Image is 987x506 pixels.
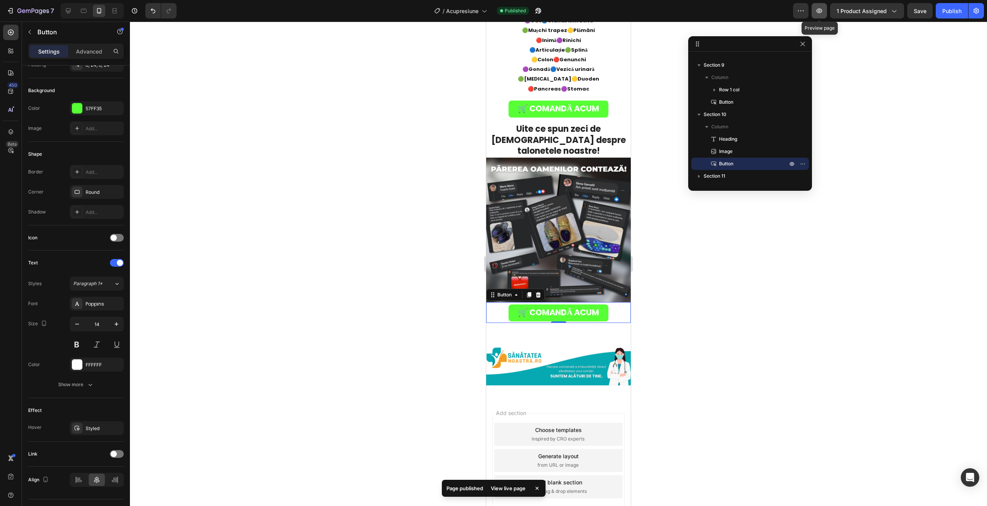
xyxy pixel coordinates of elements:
[28,378,124,392] button: Show more
[719,148,733,155] span: Image
[37,27,103,37] p: Button
[830,3,904,18] button: 1 product assigned
[86,209,122,216] div: Add...
[704,111,726,118] span: Section 10
[28,319,49,329] div: Size
[51,6,54,15] p: 7
[28,280,42,287] div: Styles
[914,8,926,14] span: Save
[704,61,724,69] span: Section 9
[719,160,733,168] span: Button
[86,425,122,432] div: Styled
[86,361,122,368] div: FFFFFF
[446,7,478,15] span: Acupresiune
[28,125,42,132] div: Image
[719,86,739,94] span: Row 1 col
[6,141,19,147] div: Beta
[486,22,631,506] iframe: Design area
[38,47,60,55] p: Settings
[28,407,42,414] div: Effect
[145,3,177,18] div: Undo/Redo
[936,3,968,18] button: Publish
[28,151,42,158] div: Shape
[28,188,44,195] div: Corner
[28,451,37,457] div: Link
[837,7,887,15] span: 1 product assigned
[28,168,43,175] div: Border
[505,7,526,14] span: Published
[719,98,733,106] span: Button
[76,47,102,55] p: Advanced
[942,7,962,15] div: Publish
[28,87,55,94] div: Background
[73,280,103,287] span: Paragraph 1*
[711,123,728,131] span: Column
[907,3,933,18] button: Save
[86,301,122,308] div: Poppins
[28,234,37,241] div: Icon
[3,3,57,18] button: 7
[28,424,42,431] div: Hover
[711,74,728,81] span: Column
[28,475,50,485] div: Align
[486,483,530,494] div: View live page
[28,361,40,368] div: Color
[704,172,725,180] span: Section 11
[58,381,94,388] div: Show more
[961,468,979,487] div: Open Intercom Messenger
[70,277,124,291] button: Paragraph 1*
[28,300,38,307] div: Font
[443,7,445,15] span: /
[7,82,19,88] div: 450
[86,189,122,196] div: Round
[719,135,737,143] span: Heading
[86,125,122,132] div: Add...
[28,105,40,112] div: Color
[86,105,122,112] div: 57FF35
[86,169,122,176] div: Add...
[28,208,46,215] div: Shadow
[446,484,483,492] p: Page published
[28,259,38,266] div: Text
